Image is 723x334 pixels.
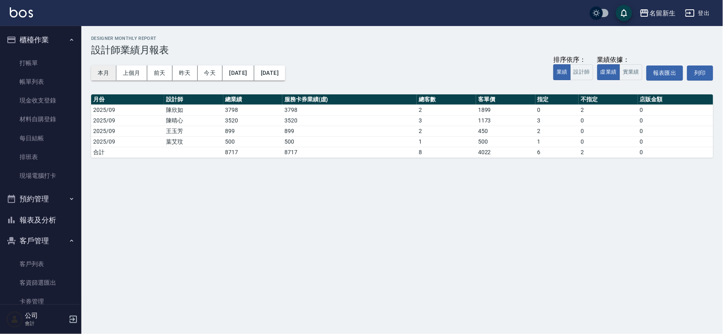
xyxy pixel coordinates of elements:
[476,136,535,147] td: 500
[116,65,147,81] button: 上個月
[223,115,283,126] td: 3520
[282,105,417,115] td: 3798
[476,94,535,105] th: 客單價
[3,91,78,110] a: 現金收支登錄
[638,136,713,147] td: 0
[91,126,164,136] td: 2025/09
[164,105,223,115] td: 陳欣如
[3,129,78,148] a: 每日結帳
[638,94,713,105] th: 店販金額
[579,105,638,115] td: 2
[25,312,66,320] h5: 公司
[198,65,223,81] button: 今天
[579,94,638,105] th: 不指定
[616,5,632,21] button: save
[164,126,223,136] td: 王玉芳
[417,115,476,126] td: 3
[535,136,579,147] td: 1
[25,320,66,327] p: 會計
[579,147,638,157] td: 2
[553,64,571,80] button: 業績
[417,126,476,136] td: 2
[620,64,642,80] button: 實業績
[3,255,78,273] a: 客戶列表
[223,126,283,136] td: 899
[164,115,223,126] td: 陳晴心
[535,94,579,105] th: 指定
[3,210,78,231] button: 報表及分析
[553,56,593,64] div: 排序依序：
[282,136,417,147] td: 500
[91,44,713,56] h3: 設計師業績月報表
[147,65,173,81] button: 前天
[417,94,476,105] th: 總客數
[476,147,535,157] td: 4022
[647,65,683,81] button: 報表匯出
[3,29,78,50] button: 櫃檯作業
[3,292,78,311] a: 卡券管理
[649,8,675,18] div: 名留新生
[91,94,713,158] table: a dense table
[91,147,164,157] td: 合計
[223,105,283,115] td: 3798
[417,105,476,115] td: 2
[597,56,642,64] div: 業績依據：
[579,126,638,136] td: 0
[570,64,593,80] button: 設計師
[3,188,78,210] button: 預約管理
[3,72,78,91] a: 帳單列表
[535,126,579,136] td: 2
[223,94,283,105] th: 總業績
[476,115,535,126] td: 1173
[254,65,285,81] button: [DATE]
[3,148,78,166] a: 排班表
[282,147,417,157] td: 8717
[687,65,713,81] button: 列印
[164,136,223,147] td: 葉艾玟
[417,136,476,147] td: 1
[223,136,283,147] td: 500
[91,36,713,41] h2: Designer Monthly Report
[579,115,638,126] td: 0
[579,136,638,147] td: 0
[91,136,164,147] td: 2025/09
[535,147,579,157] td: 6
[535,105,579,115] td: 0
[476,126,535,136] td: 450
[223,147,283,157] td: 8717
[417,147,476,157] td: 8
[3,166,78,185] a: 現場電腦打卡
[164,94,223,105] th: 設計師
[535,115,579,126] td: 3
[7,311,23,327] img: Person
[223,65,254,81] button: [DATE]
[638,115,713,126] td: 0
[638,147,713,157] td: 0
[91,115,164,126] td: 2025/09
[91,105,164,115] td: 2025/09
[173,65,198,81] button: 昨天
[476,105,535,115] td: 1899
[682,6,713,21] button: 登出
[282,126,417,136] td: 899
[282,115,417,126] td: 3520
[282,94,417,105] th: 服務卡券業績(虛)
[91,94,164,105] th: 月份
[638,105,713,115] td: 0
[597,64,620,80] button: 虛業績
[3,273,78,292] a: 客資篩選匯出
[638,126,713,136] td: 0
[3,110,78,129] a: 材料自購登錄
[636,5,679,22] button: 名留新生
[3,230,78,251] button: 客戶管理
[3,54,78,72] a: 打帳單
[10,7,33,17] img: Logo
[91,65,116,81] button: 本月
